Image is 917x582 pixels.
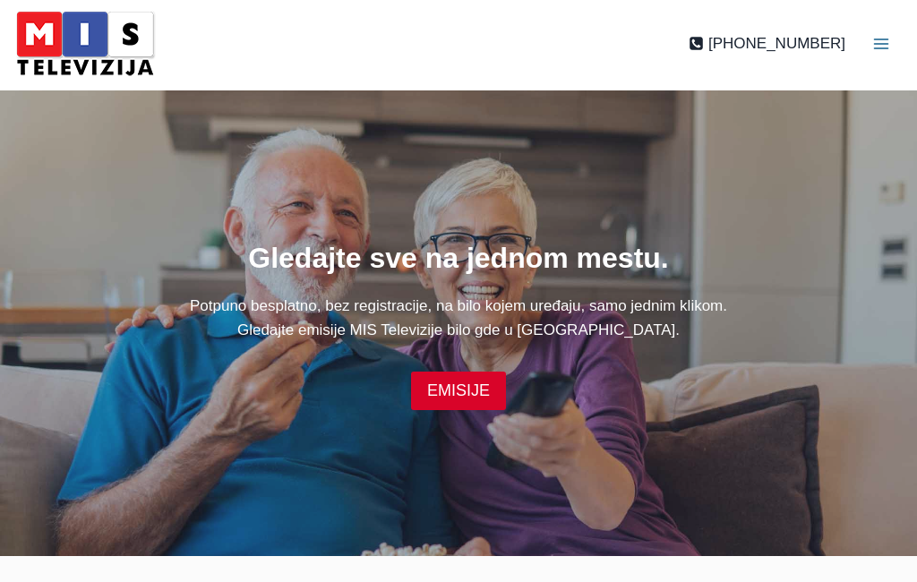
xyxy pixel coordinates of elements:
a: [PHONE_NUMBER] [689,31,845,56]
h1: Gledajte sve na jednom mestu. [21,236,896,279]
span: [PHONE_NUMBER] [708,31,845,56]
img: MIS Television [9,5,161,81]
button: Open menu [854,17,908,71]
a: EMISIJE [411,372,506,410]
p: Potpuno besplatno, bez registracije, na bilo kojem uređaju, samo jednim klikom. Gledajte emisije ... [21,294,896,342]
